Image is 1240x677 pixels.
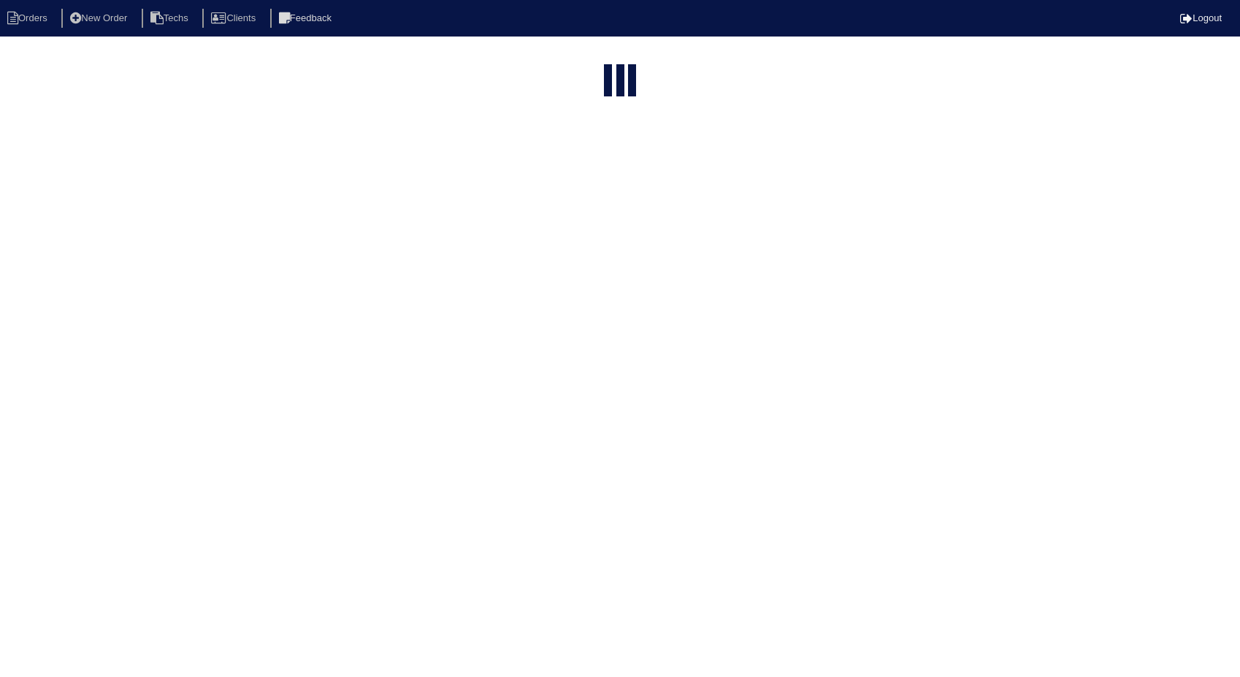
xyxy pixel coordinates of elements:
div: loading... [616,64,624,99]
a: Logout [1180,12,1222,23]
a: New Order [61,12,139,23]
li: Techs [142,9,200,28]
a: Clients [202,12,267,23]
li: Clients [202,9,267,28]
li: New Order [61,9,139,28]
li: Feedback [270,9,343,28]
a: Techs [142,12,200,23]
